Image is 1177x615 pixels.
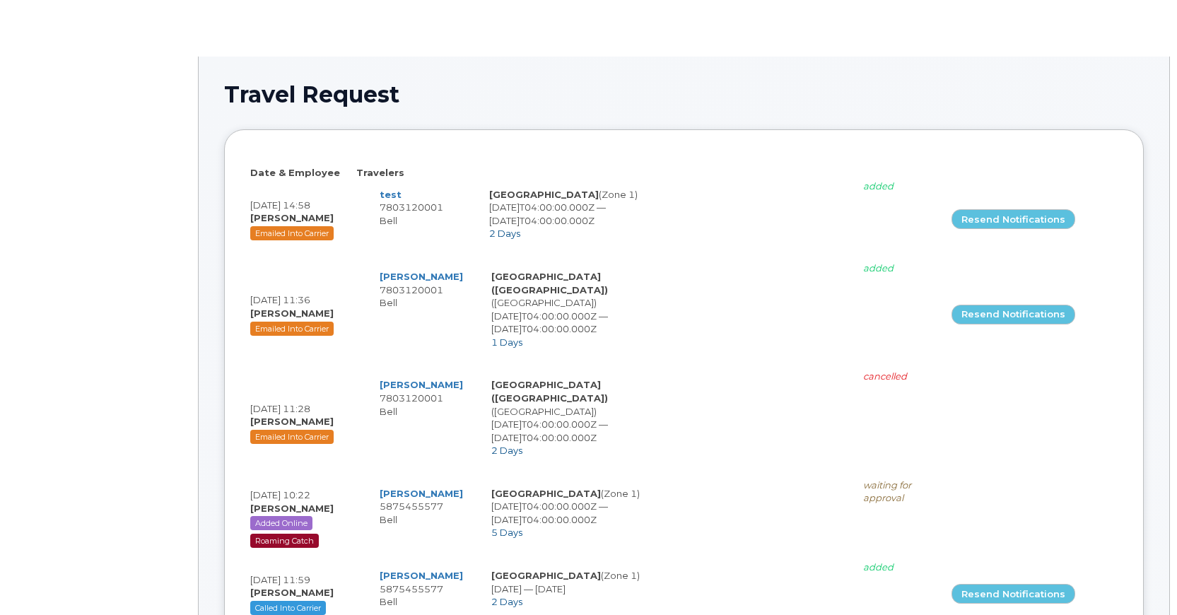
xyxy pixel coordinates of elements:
td: ([GEOGRAPHIC_DATA]) [DATE]T04:00:00.000Z — [DATE]T04:00:00.000Z [479,262,696,357]
td: 7803120001 Bell [367,180,476,249]
a: [PERSON_NAME] [380,570,463,581]
strong: [PERSON_NAME] [250,307,334,319]
a: [PERSON_NAME] [380,379,463,390]
th: Date & Employee [250,166,356,180]
span: Roaming Catch [250,534,319,548]
a: Resend Notifications [951,209,1075,229]
strong: [GEOGRAPHIC_DATA] [491,488,601,499]
span: 2 Days [491,596,522,607]
td: [DATE] 14:58 [250,180,356,262]
i: Trip cancelled by Bill Geary [863,370,907,382]
span: Emailed Into Carrier [250,322,334,336]
td: (Zone 1) [DATE]T04:00:00.000Z — [DATE]T04:00:00.000Z [476,180,696,249]
span: Emailed Into Carrier [250,226,334,240]
strong: [GEOGRAPHIC_DATA] [491,570,601,581]
strong: [PERSON_NAME] [250,587,334,598]
i: added [863,262,894,274]
td: 7803120001 Bell [367,262,479,357]
span: 2 Days [491,445,522,456]
strong: [GEOGRAPHIC_DATA] ([GEOGRAPHIC_DATA]) [491,271,608,295]
strong: [PERSON_NAME] [250,416,334,427]
td: [DATE] 10:22 [250,479,356,561]
span: Added Online [250,516,312,530]
strong: [GEOGRAPHIC_DATA] ([GEOGRAPHIC_DATA]) [491,379,608,404]
i: added [863,561,894,573]
td: ([GEOGRAPHIC_DATA]) [DATE]T04:00:00.000Z — [DATE]T04:00:00.000Z [479,370,696,465]
span: Emailed Into Carrier [250,430,334,444]
span: 2 Days [489,228,520,239]
strong: [PERSON_NAME] [250,503,334,514]
a: Resend Notifications [951,305,1075,324]
span: Called Into Carrier [250,601,326,615]
h1: Travel Request [224,82,1144,107]
a: [PERSON_NAME] [380,488,463,499]
span: 5 Days [491,527,522,538]
strong: [GEOGRAPHIC_DATA] [489,189,599,200]
span: 1 Days [491,336,522,348]
th: Travelers [356,166,951,180]
td: (Zone 1) [DATE]T04:00:00.000Z — [DATE]T04:00:00.000Z [479,479,696,548]
td: 7803120001 Bell [367,370,479,465]
td: [DATE] 11:36 [250,262,356,370]
a: test [380,189,402,200]
strong: [PERSON_NAME] [250,212,334,223]
td: [DATE] 11:28 [250,370,356,478]
a: [PERSON_NAME] [380,271,463,282]
td: 5875455577 Bell [367,479,479,548]
i: added [863,180,894,192]
a: Resend Notifications [951,584,1075,604]
i: waiting for approval [863,479,911,504]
